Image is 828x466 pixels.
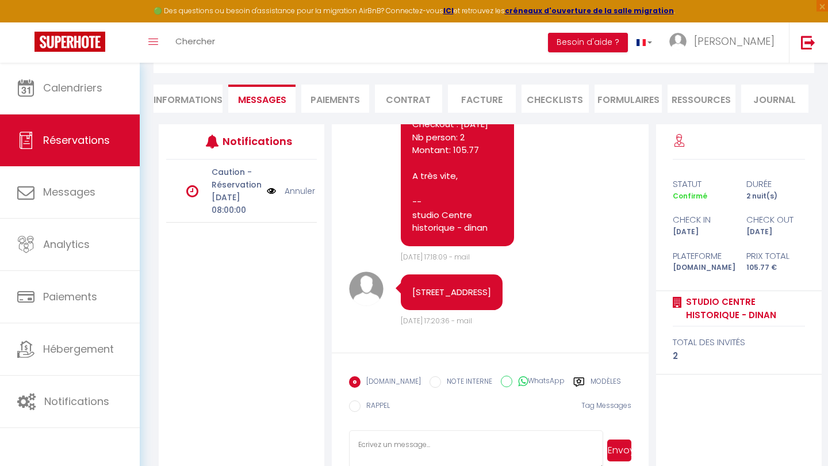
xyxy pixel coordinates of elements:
[212,166,259,191] p: Caution - Réservation
[285,185,315,197] a: Annuler
[43,185,95,199] span: Messages
[349,272,384,306] img: avatar.png
[301,85,369,113] li: Paiements
[361,400,390,413] label: RAPPEL
[665,213,739,227] div: check in
[673,191,707,201] span: Confirmé
[739,213,812,227] div: check out
[595,85,662,113] li: FORMULAIRES
[694,34,775,48] span: [PERSON_NAME]
[223,128,285,154] h3: Notifications
[43,289,97,304] span: Paiements
[43,133,110,147] span: Réservations
[361,376,421,389] label: [DOMAIN_NAME]
[212,191,259,216] p: [DATE] 08:00:00
[505,6,674,16] a: créneaux d'ouverture de la salle migration
[739,177,812,191] div: durée
[665,249,739,263] div: Plateforme
[739,262,812,273] div: 105.77 €
[43,342,114,356] span: Hébergement
[669,33,687,50] img: ...
[801,35,815,49] img: logout
[34,32,105,52] img: Super Booking
[581,400,631,410] span: Tag Messages
[44,394,109,408] span: Notifications
[175,35,215,47] span: Chercher
[739,191,812,202] div: 2 nuit(s)
[665,227,739,238] div: [DATE]
[661,22,789,63] a: ... [PERSON_NAME]
[591,376,621,391] label: Modèles
[443,6,454,16] a: ICI
[167,22,224,63] a: Chercher
[741,85,808,113] li: Journal
[238,93,286,106] span: Messages
[441,376,492,389] label: NOTE INTERNE
[412,286,491,299] pre: [STREET_ADDRESS]
[401,252,470,262] span: [DATE] 17:18:09 - mail
[668,85,735,113] li: Ressources
[673,349,806,363] div: 2
[665,177,739,191] div: statut
[43,81,102,95] span: Calendriers
[43,237,90,251] span: Analytics
[448,85,515,113] li: Facture
[673,335,806,349] div: total des invités
[739,249,812,263] div: Prix total
[522,85,589,113] li: CHECKLISTS
[665,262,739,273] div: [DOMAIN_NAME]
[682,295,806,322] a: studio Centre historique - dinan
[154,85,223,113] li: Informations
[375,85,442,113] li: Contrat
[401,316,472,326] span: [DATE] 17:20:36 - mail
[512,376,565,388] label: WhatsApp
[9,5,44,39] button: Ouvrir le widget de chat LiveChat
[548,33,628,52] button: Besoin d'aide ?
[607,440,631,461] button: Envoyer
[739,227,812,238] div: [DATE]
[267,185,276,197] img: NO IMAGE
